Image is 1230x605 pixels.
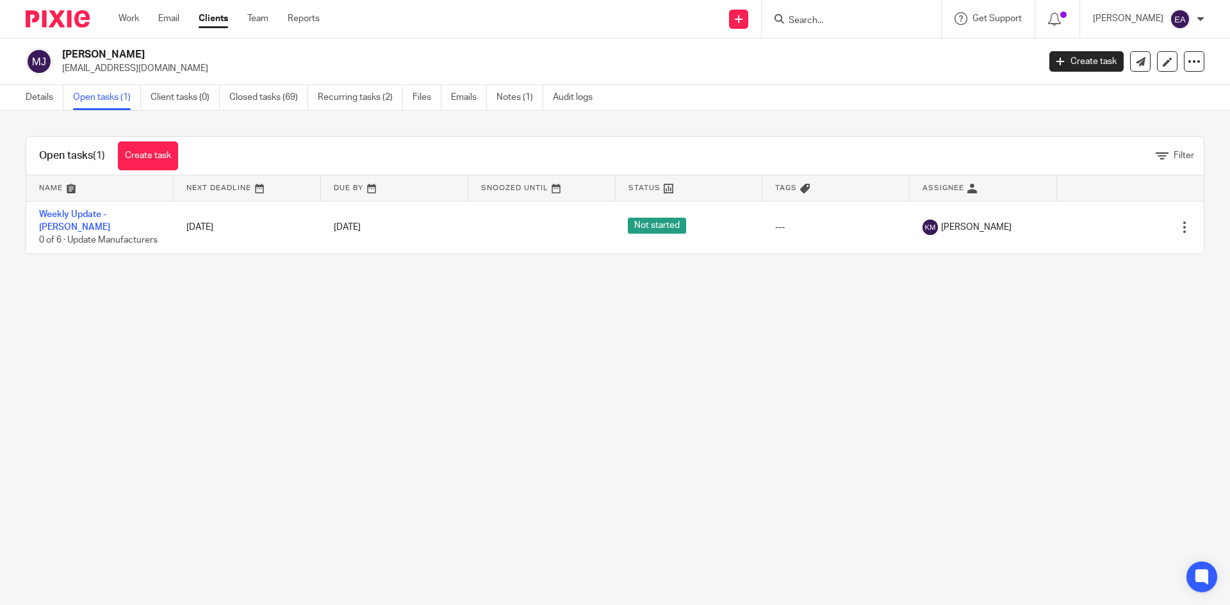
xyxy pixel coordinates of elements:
a: Emails [451,85,487,110]
span: Status [628,184,660,191]
span: [DATE] [334,223,361,232]
a: Reports [288,12,320,25]
span: Get Support [972,14,1022,23]
td: [DATE] [174,201,321,254]
div: --- [775,221,897,234]
a: Client tasks (0) [151,85,220,110]
a: Work [119,12,139,25]
span: (1) [93,150,105,161]
a: Weekly Update - [PERSON_NAME] [39,210,110,232]
a: Recurring tasks (2) [318,85,403,110]
span: [PERSON_NAME] [941,221,1012,234]
a: Email [158,12,179,25]
a: Clients [199,12,228,25]
span: Filter [1174,151,1194,160]
img: svg%3E [922,220,938,235]
span: Snoozed Until [481,184,548,191]
h2: [PERSON_NAME] [62,48,837,61]
a: Open tasks (1) [73,85,141,110]
input: Search [787,15,903,27]
p: [EMAIL_ADDRESS][DOMAIN_NAME] [62,62,1030,75]
a: Create task [118,141,178,170]
a: Closed tasks (69) [229,85,308,110]
span: 0 of 6 · Update Manufacturers [39,236,158,245]
a: Create task [1049,51,1124,72]
a: Team [247,12,268,25]
img: svg%3E [1170,9,1190,29]
img: Pixie [26,10,90,28]
p: [PERSON_NAME] [1093,12,1163,25]
img: svg%3E [26,48,53,75]
a: Notes (1) [496,85,543,110]
span: Tags [775,184,797,191]
h1: Open tasks [39,149,105,163]
a: Audit logs [553,85,602,110]
span: Not started [628,218,686,234]
a: Files [413,85,441,110]
a: Details [26,85,63,110]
